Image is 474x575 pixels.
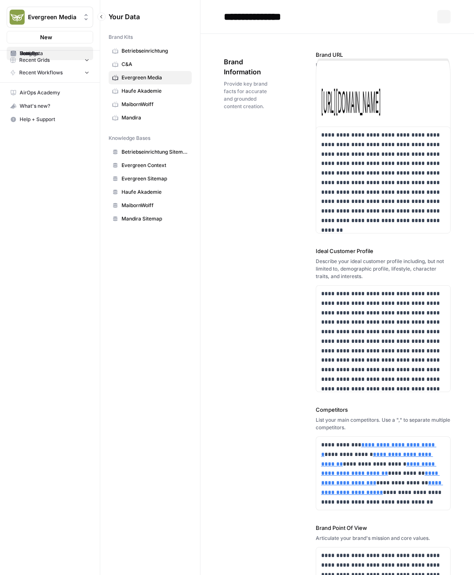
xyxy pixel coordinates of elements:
[109,84,192,98] a: Haufe Akademie
[122,61,188,68] span: C&A
[10,10,25,25] img: Evergreen Media Logo
[109,58,192,71] a: C&A
[109,172,192,185] a: Evergreen Sitemap
[122,47,188,55] span: Betriebseinrichtung
[109,145,192,159] a: Betriebseinrichtung Sitemap
[20,50,89,57] span: Settings
[122,74,188,81] span: Evergreen Media
[7,31,93,43] button: New
[122,215,188,223] span: Mandira Sitemap
[109,159,192,172] a: Evergreen Context
[20,116,89,123] span: Help + Support
[224,57,269,77] span: Brand Information
[7,7,93,28] button: Workspace: Evergreen Media
[316,258,451,280] div: Describe your ideal customer profile including, but not limited to, demographic profile, lifestyl...
[122,162,188,169] span: Evergreen Context
[122,114,188,122] span: Mandira
[122,188,188,196] span: Haufe Akademie
[7,66,93,79] button: Recent Workflows
[7,54,93,66] button: Recent Grids
[20,89,89,96] span: AirOps Academy
[109,98,192,111] a: MaibornWolff
[19,69,63,76] span: Recent Workflows
[122,87,188,95] span: Haufe Akademie
[28,13,79,21] span: Evergreen Media
[19,56,50,64] span: Recent Grids
[109,212,192,225] a: Mandira Sitemap
[109,134,150,142] span: Knowledge Bases
[122,101,188,108] span: MaibornWolff
[109,71,192,84] a: Evergreen Media
[109,12,182,22] span: Your Data
[40,33,52,41] span: New
[122,202,188,209] span: MaibornWolff
[122,175,188,182] span: Evergreen Sitemap
[224,80,269,110] span: Provide key brand facts for accurate and grounded content creation.
[109,199,192,212] a: MaibornWolff
[7,86,93,99] a: AirOps Academy
[316,405,451,414] label: Competitors
[321,79,445,124] input: www.sundaysoccer.com
[316,416,451,431] div: List your main competitors. Use a "," to separate multiple competitors.
[316,61,451,69] div: URL of your brand website
[7,113,93,126] button: Help + Support
[109,185,192,199] a: Haufe Akademie
[316,247,451,255] label: Ideal Customer Profile
[7,100,93,112] div: What's new?
[316,534,451,542] div: Articulate your brand's mission and core values.
[7,99,93,113] button: What's new?
[316,524,451,532] label: Brand Point Of View
[316,51,451,59] label: Brand URL
[7,47,93,60] a: Settings
[109,33,133,41] span: Brand Kits
[109,111,192,124] a: Mandira
[122,148,188,156] span: Betriebseinrichtung Sitemap
[109,44,192,58] a: Betriebseinrichtung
